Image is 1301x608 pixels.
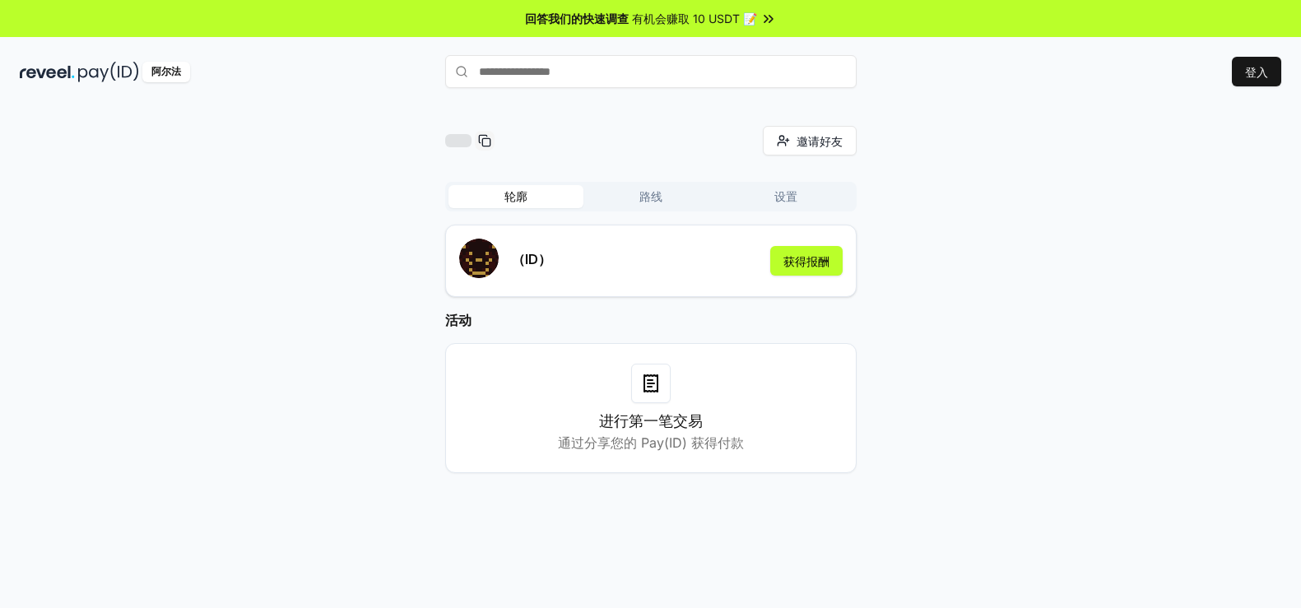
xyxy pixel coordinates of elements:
[558,434,744,451] font: 通过分享您的 Pay(ID) 获得付款
[763,126,857,155] button: 邀请好友
[639,189,662,203] font: 路线
[783,254,829,268] font: 获得报酬
[1245,65,1268,79] font: 登入
[445,312,472,328] font: 活动
[797,134,843,148] font: 邀请好友
[20,62,75,82] img: 揭示黑暗
[504,189,527,203] font: 轮廓
[1232,57,1281,86] button: 登入
[632,12,757,26] font: 有机会赚取 10 USDT 📝
[512,251,551,267] font: （ID）
[78,62,139,82] img: 付款编号
[525,12,629,26] font: 回答我们的快速调查
[151,65,181,77] font: 阿尔法
[770,246,843,276] button: 获得报酬
[599,412,703,429] font: 进行第一笔交易
[774,189,797,203] font: 设置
